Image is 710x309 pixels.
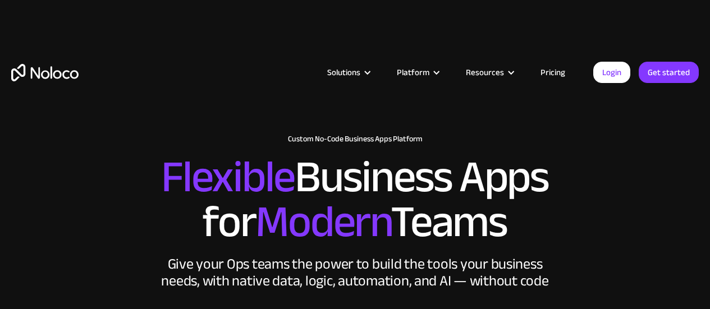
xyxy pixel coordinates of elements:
div: Give your Ops teams the power to build the tools your business needs, with native data, logic, au... [159,256,552,289]
h1: Custom No-Code Business Apps Platform [11,135,699,144]
a: Get started [639,62,699,83]
div: Solutions [313,65,383,80]
div: Solutions [327,65,360,80]
div: Platform [383,65,452,80]
a: home [11,64,79,81]
h2: Business Apps for Teams [11,155,699,245]
span: Flexible [161,135,295,219]
a: Login [593,62,630,83]
div: Resources [466,65,504,80]
a: Pricing [526,65,579,80]
div: Platform [397,65,429,80]
div: Resources [452,65,526,80]
span: Modern [255,180,391,264]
